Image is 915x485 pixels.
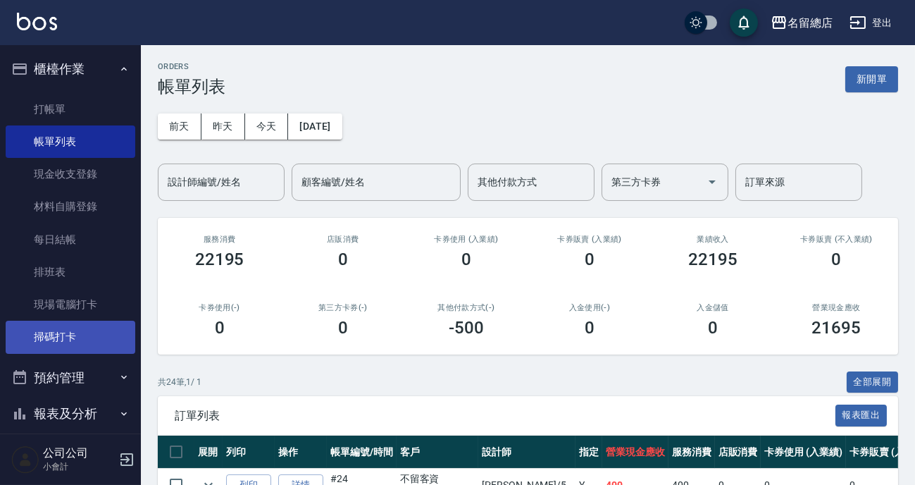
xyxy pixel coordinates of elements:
[765,8,838,37] button: 名留總店
[6,321,135,353] a: 掃碼打卡
[245,113,289,140] button: 今天
[175,409,835,423] span: 訂單列表
[575,436,602,469] th: 指定
[158,376,201,388] p: 共 24 筆, 1 / 1
[478,436,575,469] th: 設計師
[158,77,225,97] h3: 帳單列表
[421,235,511,244] h2: 卡券使用 (入業績)
[6,125,135,158] a: 帳單列表
[175,303,264,312] h2: 卡券使用(-)
[6,256,135,288] a: 排班表
[338,318,348,338] h3: 0
[6,93,135,125] a: 打帳單
[668,436,715,469] th: 服務消費
[338,250,348,269] h3: 0
[668,303,758,312] h2: 入金儲值
[844,10,898,36] button: 登出
[715,436,761,469] th: 店販消費
[158,62,225,71] h2: ORDERS
[6,223,135,256] a: 每日結帳
[43,446,115,460] h5: 公司公司
[158,113,201,140] button: 前天
[43,460,115,473] p: 小會計
[175,235,264,244] h3: 服務消費
[215,318,225,338] h3: 0
[298,235,387,244] h2: 店販消費
[223,436,275,469] th: 列印
[544,235,634,244] h2: 卡券販賣 (入業績)
[6,360,135,396] button: 預約管理
[845,72,898,85] a: 新開單
[585,318,595,338] h3: 0
[812,318,861,338] h3: 21695
[730,8,758,37] button: save
[6,51,135,87] button: 櫃檯作業
[6,288,135,321] a: 現場電腦打卡
[544,303,634,312] h2: 入金使用(-)
[602,436,668,469] th: 營業現金應收
[847,372,899,393] button: 全部展開
[792,235,881,244] h2: 卡券販賣 (不入業績)
[298,303,387,312] h2: 第三方卡券(-)
[792,303,881,312] h2: 營業現金應收
[421,303,511,312] h2: 其他付款方式(-)
[708,318,718,338] h3: 0
[668,235,758,244] h2: 業績收入
[6,190,135,223] a: 材料自購登錄
[6,395,135,432] button: 報表及分析
[17,13,57,30] img: Logo
[397,436,478,469] th: 客戶
[288,113,342,140] button: [DATE]
[275,436,327,469] th: 操作
[835,405,888,426] button: 報表匯出
[201,113,245,140] button: 昨天
[761,436,846,469] th: 卡券使用 (入業績)
[195,250,244,269] h3: 22195
[831,250,841,269] h3: 0
[327,436,397,469] th: 帳單編號/時間
[835,408,888,422] a: 報表匯出
[845,66,898,92] button: 新開單
[701,171,723,193] button: Open
[11,446,39,474] img: Person
[585,250,595,269] h3: 0
[688,250,737,269] h3: 22195
[461,250,471,269] h3: 0
[788,14,833,32] div: 名留總店
[6,432,135,469] button: 客戶管理
[6,158,135,190] a: 現金收支登錄
[449,318,484,338] h3: -500
[194,436,223,469] th: 展開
